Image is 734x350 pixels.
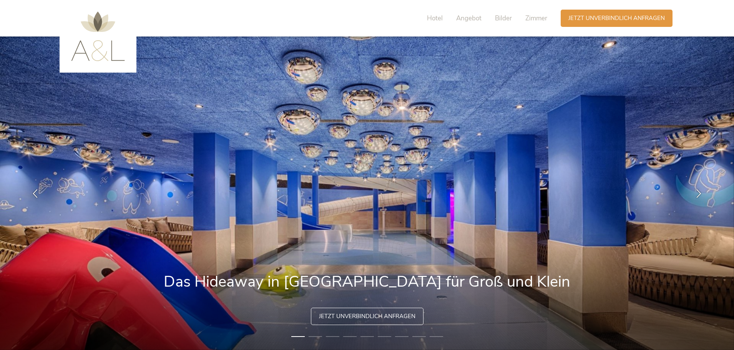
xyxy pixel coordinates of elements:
[568,14,665,22] span: Jetzt unverbindlich anfragen
[319,312,415,320] span: Jetzt unverbindlich anfragen
[71,12,125,61] img: AMONTI & LUNARIS Wellnessresort
[495,14,512,23] span: Bilder
[525,14,547,23] span: Zimmer
[427,14,443,23] span: Hotel
[456,14,482,23] span: Angebot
